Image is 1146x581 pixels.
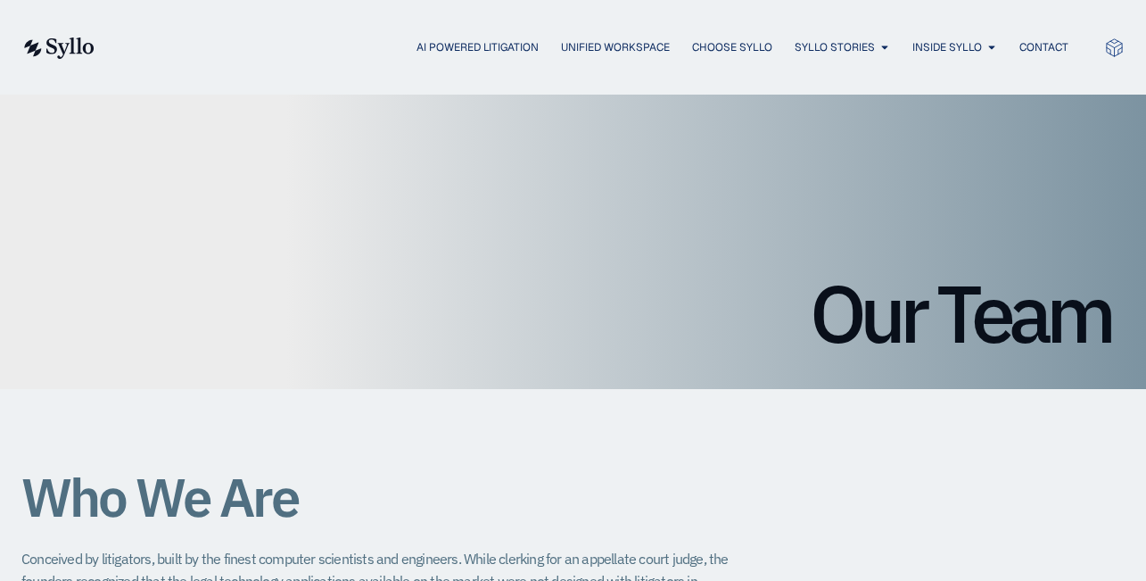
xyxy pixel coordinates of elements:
[130,39,1068,56] nav: Menu
[130,39,1068,56] div: Menu Toggle
[912,39,982,55] a: Inside Syllo
[795,39,875,55] a: Syllo Stories
[1019,39,1068,55] a: Contact
[416,39,539,55] a: AI Powered Litigation
[561,39,670,55] a: Unified Workspace
[21,468,735,527] h1: Who We Are
[692,39,772,55] a: Choose Syllo
[21,37,95,59] img: syllo
[36,273,1110,353] h1: Our Team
